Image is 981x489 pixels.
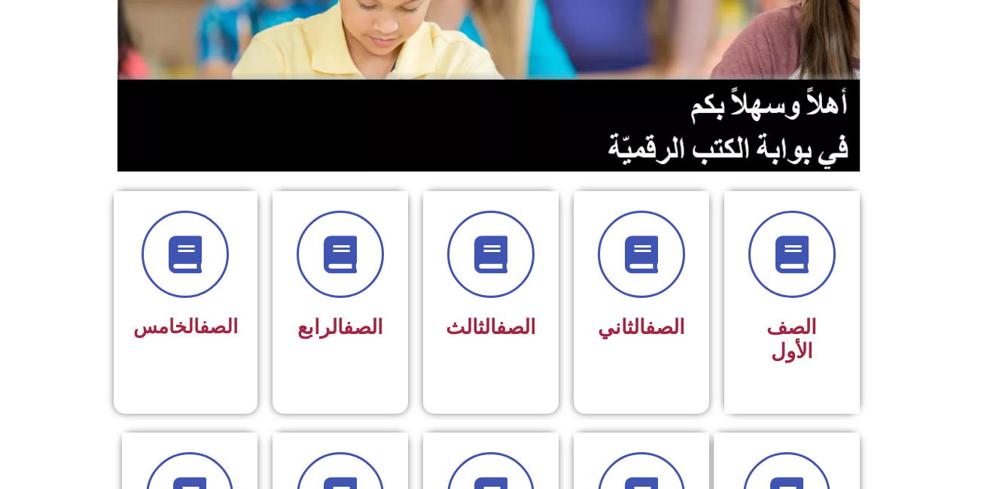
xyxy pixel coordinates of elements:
[645,315,685,339] a: الصف
[200,315,238,338] a: الصف
[766,315,817,363] span: الصف الأول
[446,315,536,339] span: الثالث
[598,315,685,339] span: الثاني
[297,315,383,339] span: الرابع
[496,315,536,339] a: الصف
[133,315,238,338] span: الخامس
[343,315,383,339] a: الصف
